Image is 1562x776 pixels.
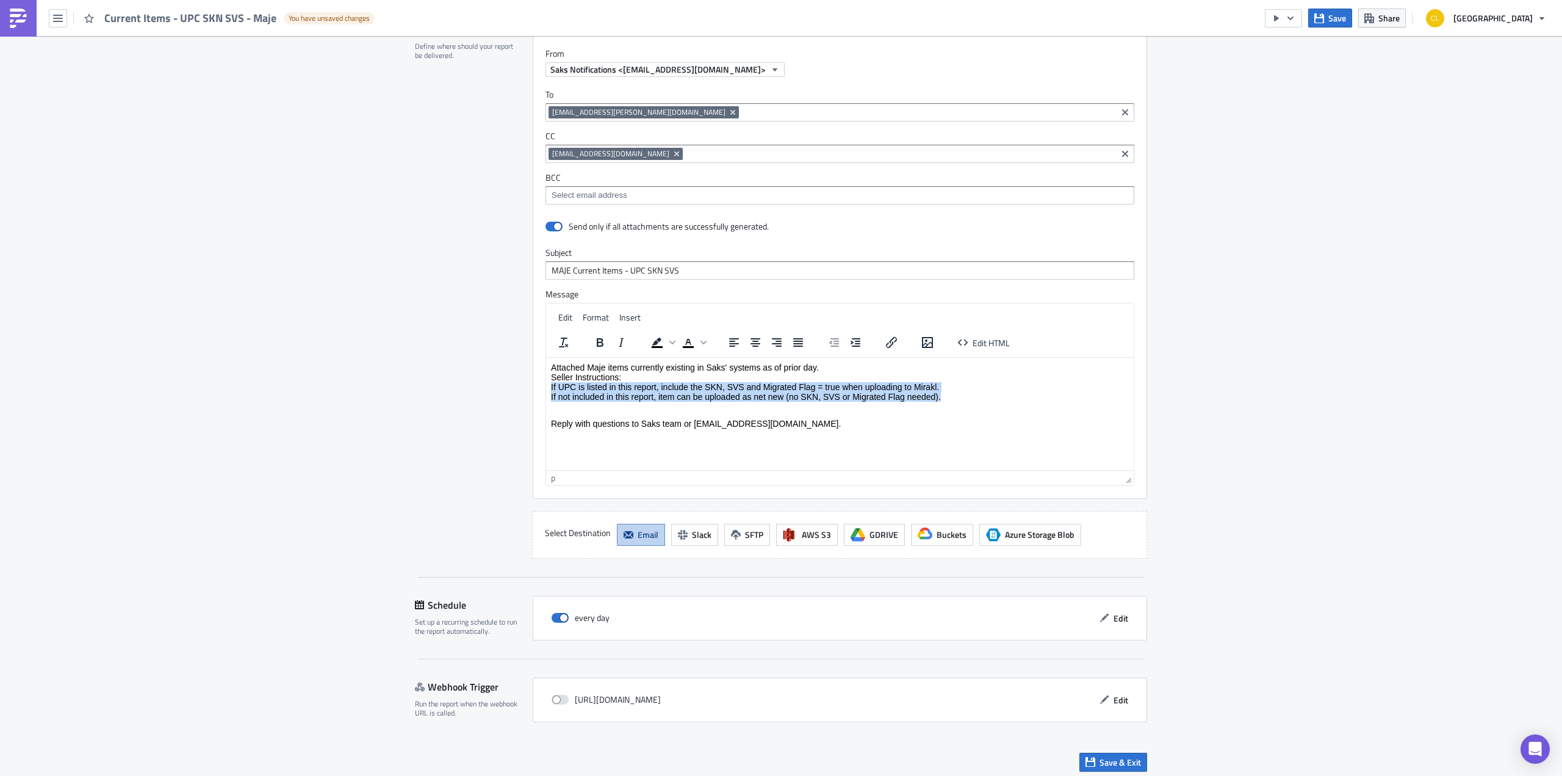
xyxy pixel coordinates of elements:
[545,289,1134,300] label: Message
[552,107,725,117] span: [EMAIL_ADDRESS][PERSON_NAME][DOMAIN_NAME]
[617,524,665,546] button: Email
[1425,8,1445,29] img: Avatar
[672,148,683,160] button: Remove Tag
[549,189,1130,201] input: Select em ail add ress
[881,334,902,351] button: Insert/edit link
[552,609,610,627] div: every day
[1005,528,1074,541] span: Azure Storage Blob
[289,13,370,23] span: You have unsaved changes
[552,691,661,709] div: [URL][DOMAIN_NAME]
[1114,612,1128,625] span: Edit
[986,528,1001,542] span: Azure Storage Blob
[545,524,611,542] label: Select Destination
[638,528,658,541] span: Email
[104,10,278,26] span: Current Items - UPC SKN SVS - Maje
[583,311,609,324] span: Format
[415,699,525,718] div: Run the report when the webhook URL is called.
[745,334,766,351] button: Align center
[1114,694,1128,706] span: Edit
[545,89,1134,100] label: To
[545,247,1134,258] label: Subject
[1093,609,1134,628] button: Edit
[845,334,866,351] button: Increase indent
[415,617,525,636] div: Set up a recurring schedule to run the report automatically.
[1358,9,1406,27] button: Share
[550,63,766,76] span: Saks Notifications <[EMAIL_ADDRESS][DOMAIN_NAME]>
[911,524,973,546] button: Buckets
[545,62,785,77] button: Saks Notifications <[EMAIL_ADDRESS][DOMAIN_NAME]>
[1118,105,1132,120] button: Clear selected items
[766,334,787,351] button: Align right
[545,48,1146,59] label: From
[1121,471,1134,485] div: Resize
[558,311,572,324] span: Edit
[415,596,533,614] div: Schedule
[1419,5,1553,32] button: [GEOGRAPHIC_DATA]
[776,524,838,546] button: AWS S3
[973,336,1010,349] span: Edit HTML
[551,471,555,484] div: p
[869,528,898,541] span: GDRIVE
[1328,12,1346,24] span: Save
[692,528,711,541] span: Slack
[1378,12,1400,24] span: Share
[1453,12,1533,24] span: [GEOGRAPHIC_DATA]
[724,334,744,351] button: Align left
[415,678,533,696] div: Webhook Trigger
[553,334,574,351] button: Clear formatting
[671,524,718,546] button: Slack
[678,334,708,351] div: Text color
[824,334,844,351] button: Decrease indent
[569,221,769,232] div: Send only if all attachments are successfully generated.
[415,42,518,60] div: Define where should your report be delivered.
[545,172,1134,183] label: BCC
[728,106,739,118] button: Remove Tag
[589,334,610,351] button: Bold
[788,334,808,351] button: Justify
[844,524,905,546] button: GDRIVE
[552,149,669,159] span: [EMAIL_ADDRESS][DOMAIN_NAME]
[1118,147,1132,161] button: Clear selected items
[937,528,966,541] span: Buckets
[1079,753,1147,772] button: Save & Exit
[619,311,641,324] span: Insert
[1521,734,1550,764] div: Open Intercom Messenger
[979,524,1081,546] button: Azure Storage BlobAzure Storage Blob
[802,528,831,541] span: AWS S3
[745,528,763,541] span: SFTP
[647,334,677,351] div: Background color
[1100,756,1141,769] span: Save & Exit
[545,131,1134,142] label: CC
[546,358,1134,470] iframe: Rich Text Area
[1308,9,1352,27] button: Save
[953,334,1015,351] button: Edit HTML
[1093,691,1134,709] button: Edit
[611,334,632,351] button: Italic
[9,9,28,28] img: PushMetrics
[917,334,938,351] button: Insert/edit image
[724,524,770,546] button: SFTP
